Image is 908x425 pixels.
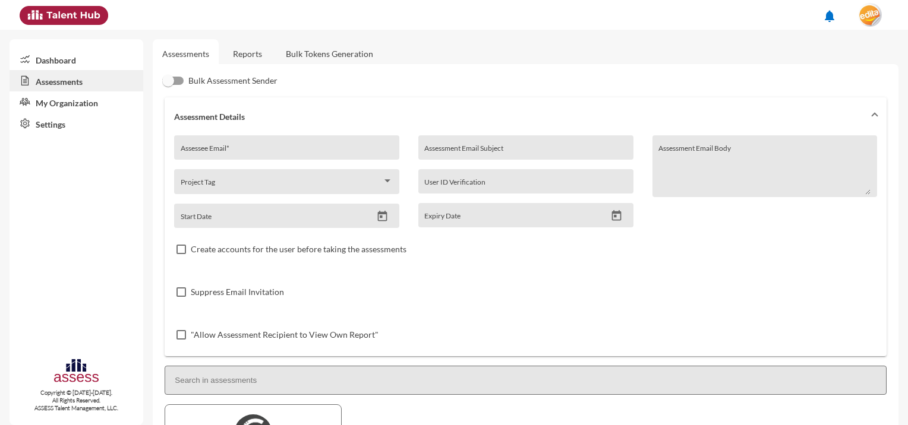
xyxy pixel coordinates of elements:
a: Dashboard [10,49,143,70]
button: Open calendar [606,210,627,222]
a: Settings [10,113,143,134]
span: Suppress Email Invitation [191,285,284,299]
a: Reports [223,39,272,68]
span: Create accounts for the user before taking the assessments [191,242,406,256]
img: assesscompany-logo.png [53,357,100,386]
span: "Allow Assessment Recipient to View Own Report" [191,328,379,342]
a: Bulk Tokens Generation [276,39,383,68]
p: Copyright © [DATE]-[DATE]. All Rights Reserved. ASSESS Talent Management, LLC. [10,389,143,412]
a: Assessments [10,70,143,91]
a: My Organization [10,91,143,113]
div: Assessment Details [165,135,887,356]
mat-icon: notifications [822,9,837,23]
mat-expansion-panel-header: Assessment Details [165,97,887,135]
mat-panel-title: Assessment Details [174,112,863,122]
a: Assessments [162,49,209,59]
button: Open calendar [372,210,393,223]
span: Bulk Assessment Sender [188,74,278,88]
input: Search in assessments [165,366,887,395]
